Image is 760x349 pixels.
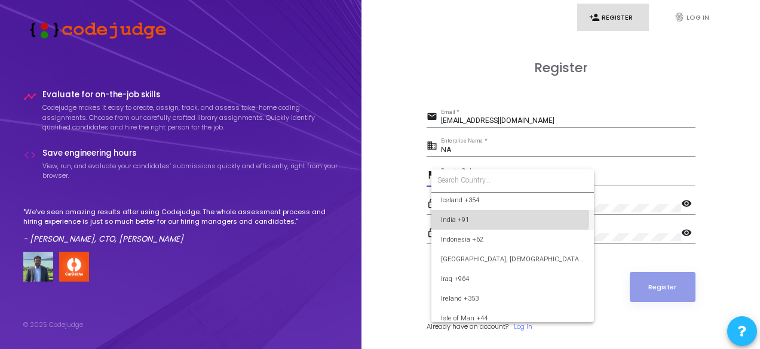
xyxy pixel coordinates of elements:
[441,249,584,269] span: [GEOGRAPHIC_DATA], [DEMOGRAPHIC_DATA] Republic of +98
[441,210,584,230] span: India +91
[441,230,584,249] span: Indonesia +62
[441,289,584,308] span: Ireland +353
[441,269,584,289] span: Iraq +964
[441,308,584,328] span: Isle of Man +44
[437,175,588,186] input: Search Country...
[441,190,584,210] span: Iceland +354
